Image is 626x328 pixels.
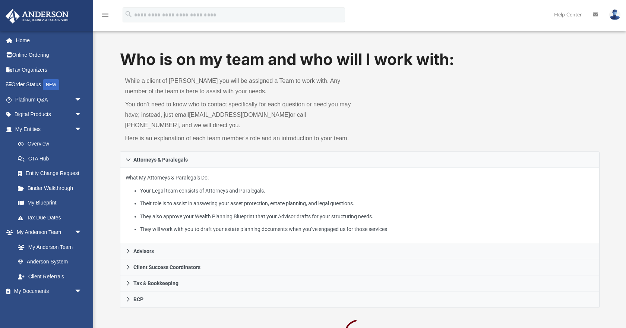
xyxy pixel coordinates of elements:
a: menu [101,14,110,19]
a: Advisors [120,243,600,259]
span: arrow_drop_down [75,92,89,107]
span: Client Success Coordinators [133,265,200,270]
li: They also approve your Wealth Planning Blueprint that your Advisor drafts for your structuring ne... [140,212,594,221]
p: You don’t need to know who to contact specifically for each question or need you may have; instea... [125,99,355,131]
div: NEW [43,79,59,90]
a: [EMAIL_ADDRESS][DOMAIN_NAME] [189,112,290,118]
a: My Entitiesarrow_drop_down [5,122,93,137]
span: Advisors [133,249,154,254]
li: Your Legal team consists of Attorneys and Paralegals. [140,186,594,196]
a: Platinum Q&Aarrow_drop_down [5,92,93,107]
a: Overview [10,137,93,151]
a: Anderson System [10,254,89,269]
a: Tax Due Dates [10,210,93,225]
p: Here is an explanation of each team member’s role and an introduction to your team. [125,133,355,144]
a: Order StatusNEW [5,77,93,93]
span: Tax & Bookkeeping [133,281,178,286]
a: Digital Productsarrow_drop_down [5,107,93,122]
a: My Anderson Team [10,240,86,254]
span: arrow_drop_down [75,107,89,122]
img: Anderson Advisors Platinum Portal [3,9,71,24]
i: menu [101,10,110,19]
a: BCP [120,291,600,307]
span: arrow_drop_down [75,225,89,240]
li: They will work with you to draft your estate planning documents when you’ve engaged us for those ... [140,225,594,234]
a: Tax Organizers [5,62,93,77]
a: Attorneys & Paralegals [120,151,600,168]
h1: Who is on my team and who will I work with: [120,49,600,71]
a: CTA Hub [10,151,93,166]
p: What My Attorneys & Paralegals Do: [126,173,594,234]
i: search [124,10,133,18]
img: User Pic [609,9,620,20]
p: While a client of [PERSON_NAME] you will be assigned a Team to work with. Any member of the team ... [125,76,355,97]
li: Their role is to assist in answering your asset protection, estate planning, and legal questions. [140,199,594,208]
a: My Anderson Teamarrow_drop_down [5,225,89,240]
span: arrow_drop_down [75,122,89,137]
a: Tax & Bookkeeping [120,275,600,291]
a: My Documentsarrow_drop_down [5,284,89,299]
span: arrow_drop_down [75,284,89,299]
a: Binder Walkthrough [10,181,93,196]
a: Box [10,299,86,313]
div: Attorneys & Paralegals [120,168,600,244]
a: Client Success Coordinators [120,259,600,275]
a: Online Ordering [5,48,93,63]
a: Entity Change Request [10,166,93,181]
span: BCP [133,297,143,302]
span: Attorneys & Paralegals [133,157,188,162]
a: Client Referrals [10,269,89,284]
a: My Blueprint [10,196,89,210]
a: Home [5,33,93,48]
